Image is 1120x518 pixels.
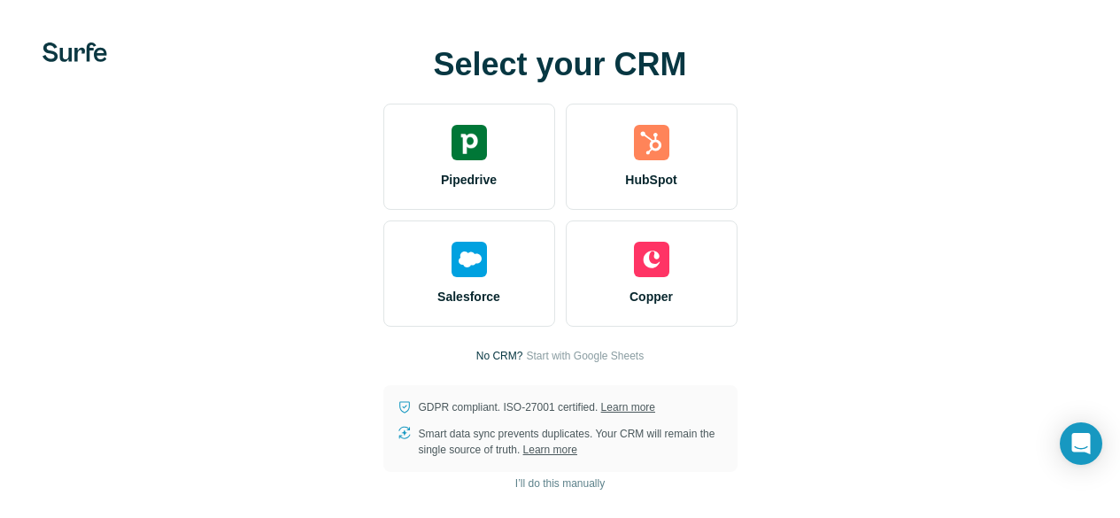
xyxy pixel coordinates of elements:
p: No CRM? [476,348,523,364]
p: Smart data sync prevents duplicates. Your CRM will remain the single source of truth. [419,426,723,458]
img: Surfe's logo [42,43,107,62]
img: pipedrive's logo [452,125,487,160]
span: I’ll do this manually [515,475,605,491]
a: Learn more [601,401,655,414]
p: GDPR compliant. ISO-27001 certified. [419,399,655,415]
img: hubspot's logo [634,125,669,160]
span: Salesforce [437,288,500,305]
span: HubSpot [625,171,676,189]
div: Open Intercom Messenger [1060,422,1102,465]
span: Copper [630,288,673,305]
button: I’ll do this manually [503,470,617,497]
span: Pipedrive [441,171,497,189]
img: salesforce's logo [452,242,487,277]
h1: Select your CRM [383,47,738,82]
img: copper's logo [634,242,669,277]
button: Start with Google Sheets [526,348,644,364]
a: Learn more [523,444,577,456]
